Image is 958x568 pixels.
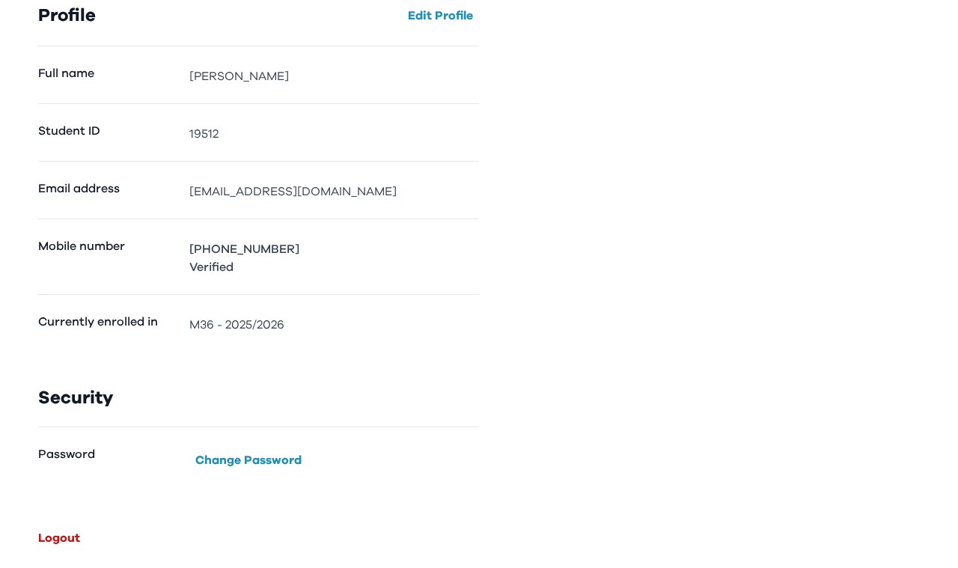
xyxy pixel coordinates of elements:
[38,122,177,143] dt: Student ID
[402,4,479,28] button: Edit Profile
[189,448,308,472] button: Change Password
[38,388,479,409] h3: Security
[38,64,177,85] dt: Full name
[38,237,177,276] dt: Mobile number
[189,316,479,334] dd: M36 - 2025/2026
[38,180,177,201] dt: Email address
[189,67,479,85] dd: [PERSON_NAME]
[38,313,177,334] dt: Currently enrolled in
[32,526,86,550] button: Logout
[38,445,177,472] dt: Password
[189,240,299,258] p: [PHONE_NUMBER]
[189,125,479,143] dd: 19512
[189,258,299,276] p: Verified
[189,183,479,201] dd: [EMAIL_ADDRESS][DOMAIN_NAME]
[38,5,96,26] h3: Profile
